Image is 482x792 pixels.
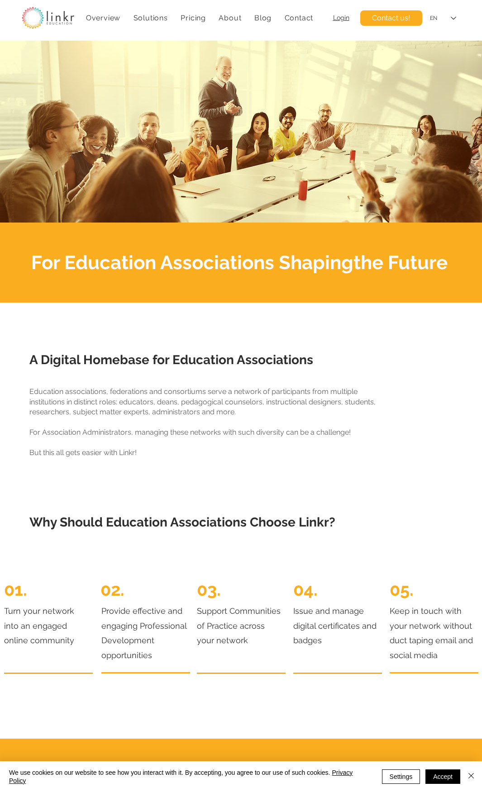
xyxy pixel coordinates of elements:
span: Pricing [181,14,206,22]
button: Settings [382,769,420,784]
a: Contact us! [360,10,422,26]
a: Blog [250,9,277,27]
span: Contact us! [372,13,410,23]
span: Provide effective and engaging Professional Development opportunities [101,606,186,659]
span: 03. [197,579,221,600]
a: Contact [280,9,318,27]
span: Solutions [134,14,168,22]
span: About [219,14,241,22]
span: For Education Associations Shaping [31,251,353,274]
span: Why Should Education Associations Choose Linkr? [29,515,335,530]
span: 05. [390,579,414,600]
span: We use cookies on our website to see how you interact with it. By accepting, you agree to our use... [9,768,368,785]
span: Turn your network into an engaged online community [4,606,74,645]
nav: Site [81,9,318,27]
button: Close [466,768,477,785]
p: Education associations, federations and consortiums serve a network of participants from multiple... [29,387,394,437]
span: Overview [86,14,120,22]
span: 04. [293,579,318,600]
span: Keep in touch with your network without duct taping email and social media [390,606,473,659]
span: Support Communities of Practice across your network [197,606,281,645]
span: 01. [4,579,27,600]
img: linkr_logo_transparentbg.png [22,7,74,29]
div: EN [430,14,437,22]
div: Language Selector: English [424,8,463,28]
span: Issue and manage digital certificates and badges [293,606,377,645]
p: But this all gets easier with Linkr! [29,437,394,458]
div: About [214,9,246,27]
span: Contact [285,14,314,22]
span: 02. [100,579,124,600]
span: the Future [353,251,448,274]
a: Login [333,14,349,21]
span: A Digital Homebase for Education Associations [29,352,313,367]
a: Pricing [176,9,210,27]
span: Blog [254,14,272,22]
a: Privacy Policy [9,769,353,784]
img: Close [466,770,477,781]
div: Solutions [129,9,172,27]
button: Accept [425,769,460,784]
a: Overview [81,9,125,27]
